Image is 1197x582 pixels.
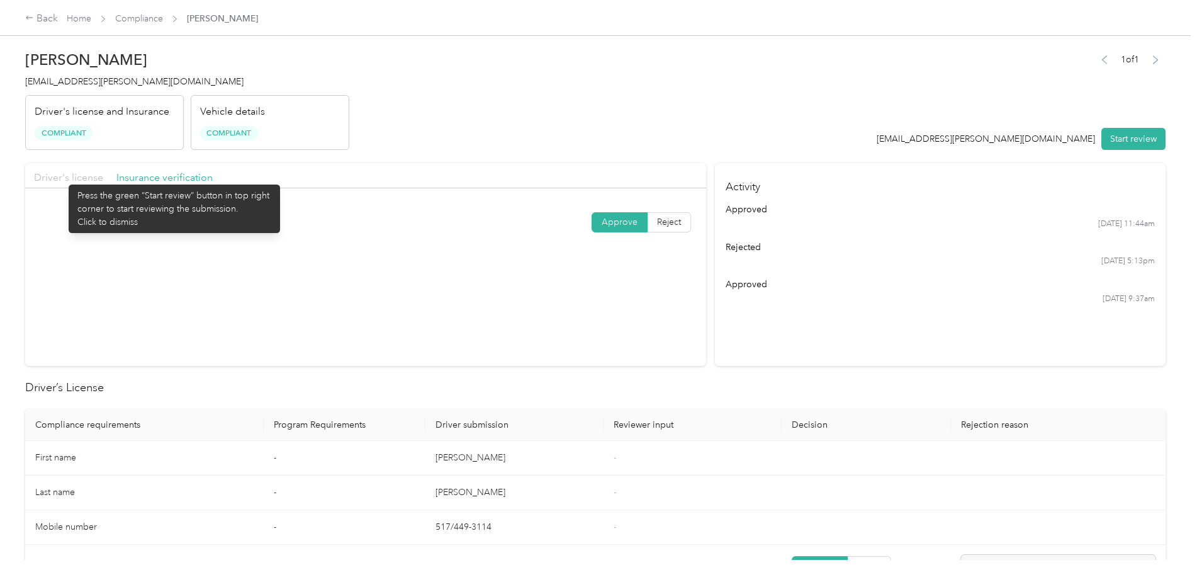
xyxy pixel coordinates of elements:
td: - [264,476,425,510]
span: Mobile number [35,522,97,532]
h2: [PERSON_NAME] [25,51,349,69]
td: Last name [25,476,264,510]
h2: Driver’s License [25,379,1166,396]
span: Approve [602,217,638,227]
th: Program Requirements [264,409,425,441]
span: Compliant [200,126,258,140]
span: [PERSON_NAME] [187,12,258,25]
div: approved [726,203,1154,216]
th: Reviewer input [604,409,782,441]
th: Rejection reason [951,409,1166,441]
button: Start review [1101,128,1166,150]
th: Compliance requirements [25,409,264,441]
div: approved [726,278,1154,291]
time: [DATE] 11:44am [1098,219,1155,230]
span: Reject [657,217,681,227]
iframe: Everlance-gr Chat Button Frame [1127,511,1197,582]
div: Back [25,11,58,26]
td: - [264,441,425,476]
time: [DATE] 9:37am [1103,294,1155,305]
td: [PERSON_NAME] [425,476,604,510]
th: Driver submission [425,409,604,441]
td: [PERSON_NAME] [425,441,604,476]
td: First name [25,441,264,476]
a: Home [67,13,91,24]
p: Driver's license and Insurance [35,105,169,120]
p: Vehicle details [200,105,265,120]
span: Last name [35,487,75,498]
h4: Activity [715,163,1166,203]
td: 517/449-3114 [425,510,604,545]
td: - [264,510,425,545]
span: Driver's license [34,171,103,183]
span: [EMAIL_ADDRESS][PERSON_NAME][DOMAIN_NAME] [25,76,244,87]
span: - [614,487,616,498]
td: Mobile number [25,510,264,545]
span: Insurance verification [116,171,213,183]
time: [DATE] 5:13pm [1101,256,1155,267]
span: - [614,452,616,463]
span: 1 of 1 [1121,53,1139,66]
span: First name [35,452,76,463]
a: Compliance [115,13,163,24]
div: rejected [726,241,1154,254]
span: - [614,522,616,532]
div: [EMAIL_ADDRESS][PERSON_NAME][DOMAIN_NAME] [877,132,1095,145]
span: Compliant [35,126,93,140]
th: Decision [782,409,952,441]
